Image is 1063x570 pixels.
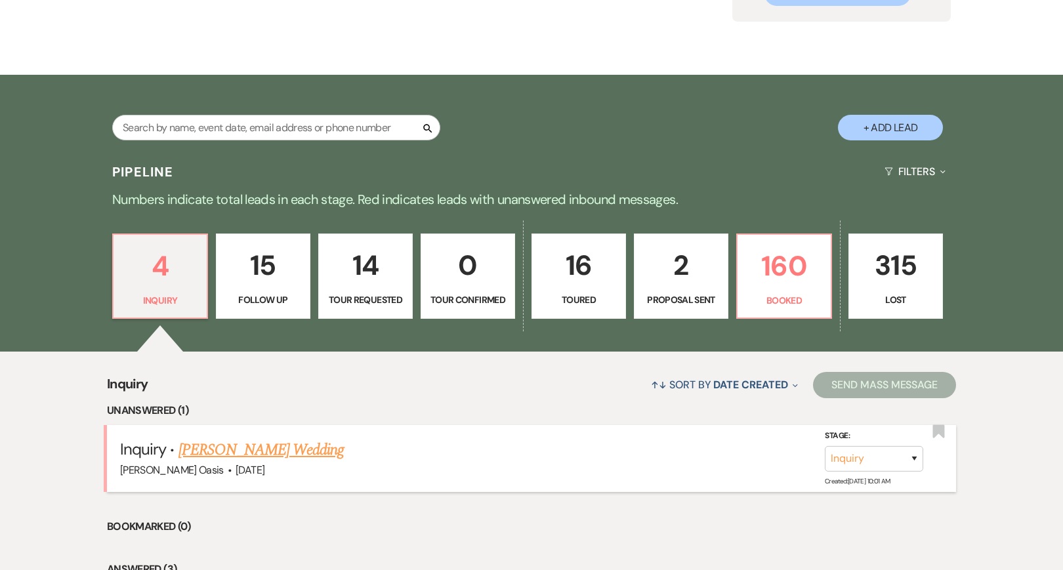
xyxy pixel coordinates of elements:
[745,293,823,308] p: Booked
[857,243,934,287] p: 315
[646,367,803,402] button: Sort By Date Created
[107,402,956,419] li: Unanswered (1)
[429,293,507,307] p: Tour Confirmed
[178,438,344,462] a: [PERSON_NAME] Wedding
[318,234,413,319] a: 14Tour Requested
[112,234,208,319] a: 4Inquiry
[112,163,174,181] h3: Pipeline
[531,234,626,319] a: 16Toured
[838,115,943,140] button: + Add Lead
[120,463,224,477] span: [PERSON_NAME] Oasis
[736,234,832,319] a: 160Booked
[107,374,148,402] span: Inquiry
[429,243,507,287] p: 0
[327,243,404,287] p: 14
[745,244,823,288] p: 160
[713,378,787,392] span: Date Created
[112,115,440,140] input: Search by name, event date, email address or phone number
[120,439,166,459] span: Inquiry
[236,463,264,477] span: [DATE]
[540,243,617,287] p: 16
[59,189,1004,210] p: Numbers indicate total leads in each stage. Red indicates leads with unanswered inbound messages.
[879,154,951,189] button: Filters
[107,518,956,535] li: Bookmarked (0)
[813,372,956,398] button: Send Mass Message
[642,243,720,287] p: 2
[121,293,199,308] p: Inquiry
[825,476,890,485] span: Created: [DATE] 10:01 AM
[216,234,310,319] a: 15Follow Up
[642,293,720,307] p: Proposal Sent
[634,234,728,319] a: 2Proposal Sent
[327,293,404,307] p: Tour Requested
[825,429,923,443] label: Stage:
[540,293,617,307] p: Toured
[421,234,515,319] a: 0Tour Confirmed
[121,244,199,288] p: 4
[224,293,302,307] p: Follow Up
[651,378,667,392] span: ↑↓
[224,243,302,287] p: 15
[848,234,943,319] a: 315Lost
[857,293,934,307] p: Lost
